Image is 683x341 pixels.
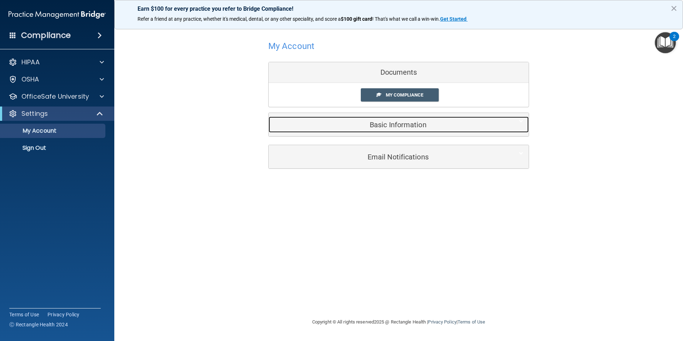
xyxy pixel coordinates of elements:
span: ! That's what we call a win-win. [372,16,440,22]
a: Privacy Policy [48,311,80,318]
h4: My Account [268,41,314,51]
p: My Account [5,127,102,134]
span: Refer a friend at any practice, whether it's medical, dental, or any other speciality, and score a [138,16,341,22]
a: OSHA [9,75,104,84]
a: Privacy Policy [428,319,456,325]
h5: Basic Information [274,121,502,129]
button: Open Resource Center, 2 new notifications [655,32,676,53]
p: HIPAA [21,58,40,66]
strong: $100 gift card [341,16,372,22]
div: Documents [269,62,529,83]
a: HIPAA [9,58,104,66]
p: Earn $100 for every practice you refer to Bridge Compliance! [138,5,660,12]
a: Terms of Use [9,311,39,318]
a: Get Started [440,16,468,22]
h5: Email Notifications [274,153,502,161]
img: PMB logo [9,8,106,22]
div: Copyright © All rights reserved 2025 @ Rectangle Health | | [268,311,529,333]
a: Settings [9,109,104,118]
p: OfficeSafe University [21,92,89,101]
div: 2 [673,36,675,46]
a: Basic Information [274,117,523,133]
span: My Compliance [386,92,423,98]
p: OSHA [21,75,39,84]
p: Settings [21,109,48,118]
a: Email Notifications [274,149,523,165]
button: Close [670,3,677,14]
h4: Compliance [21,30,71,40]
a: OfficeSafe University [9,92,104,101]
a: Terms of Use [458,319,485,325]
strong: Get Started [440,16,467,22]
p: Sign Out [5,144,102,152]
span: Ⓒ Rectangle Health 2024 [9,321,68,328]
